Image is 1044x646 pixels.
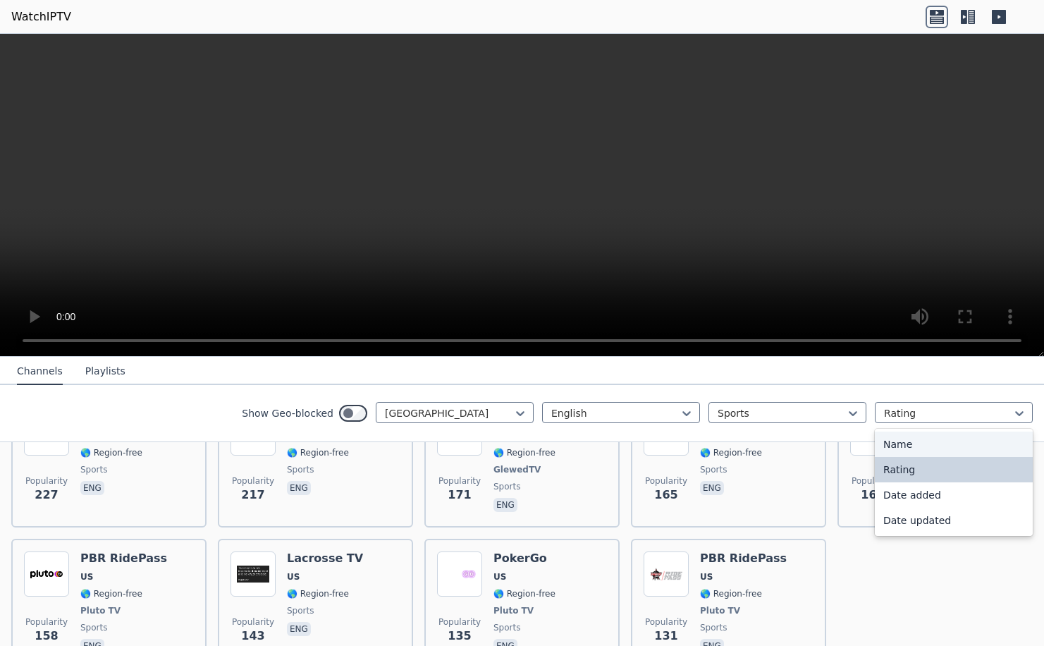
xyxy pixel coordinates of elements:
a: WatchIPTV [11,8,71,25]
span: Popularity [25,475,68,487]
span: sports [287,464,314,475]
h6: PBR RidePass [80,551,167,566]
span: US [80,571,93,583]
img: PBR RidePass [24,551,69,597]
span: 171 [448,487,471,504]
h6: Lacrosse TV [287,551,363,566]
span: Pluto TV [493,605,534,616]
span: 217 [241,487,264,504]
img: Lacrosse TV [231,551,276,597]
img: PBR RidePass [644,551,689,597]
div: Name [875,432,1033,457]
span: 227 [35,487,58,504]
span: Pluto TV [700,605,740,616]
span: sports [287,605,314,616]
span: Popularity [25,616,68,628]
span: sports [493,481,520,492]
span: 135 [448,628,471,645]
span: sports [700,622,727,633]
p: eng [493,498,517,512]
span: 158 [35,628,58,645]
p: eng [287,622,311,636]
span: Popularity [232,616,274,628]
span: Popularity [438,475,481,487]
span: US [287,571,300,583]
span: 🌎 Region-free [287,588,349,599]
span: Popularity [438,616,481,628]
h6: PokerGo [493,551,555,566]
span: 131 [654,628,677,645]
span: sports [80,464,107,475]
span: 🌎 Region-free [80,588,142,599]
span: GlewedTV [493,464,541,475]
span: 160 [861,487,884,504]
p: eng [80,481,104,495]
span: sports [493,622,520,633]
span: Pluto TV [80,605,121,616]
label: Show Geo-blocked [242,406,333,420]
span: sports [700,464,727,475]
span: 🌎 Region-free [493,588,555,599]
p: eng [287,481,311,495]
span: US [493,571,506,583]
span: 🌎 Region-free [700,447,762,458]
div: Date updated [875,508,1033,533]
span: 🌎 Region-free [700,588,762,599]
span: 143 [241,628,264,645]
span: 🌎 Region-free [287,447,349,458]
span: Popularity [852,475,894,487]
span: 🌎 Region-free [80,447,142,458]
span: US [700,571,713,583]
img: PokerGo [437,551,482,597]
span: Popularity [232,475,274,487]
span: Popularity [645,616,687,628]
button: Channels [17,358,63,385]
span: 🌎 Region-free [493,447,555,458]
h6: PBR RidePass [700,551,787,566]
span: 165 [654,487,677,504]
div: Rating [875,457,1033,482]
span: sports [80,622,107,633]
p: eng [700,481,724,495]
div: Date added [875,482,1033,508]
span: Popularity [645,475,687,487]
button: Playlists [85,358,125,385]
